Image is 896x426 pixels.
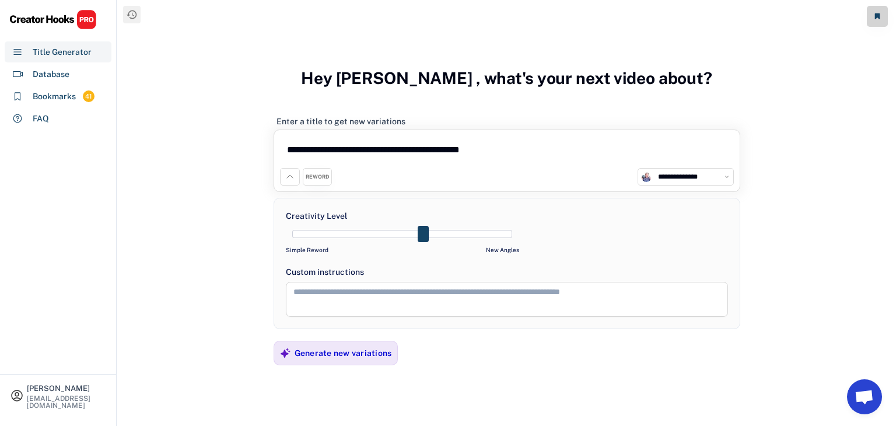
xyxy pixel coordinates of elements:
[27,395,106,409] div: [EMAIL_ADDRESS][DOMAIN_NAME]
[33,46,92,58] div: Title Generator
[301,56,712,100] h3: Hey [PERSON_NAME] , what's your next video about?
[286,246,328,254] div: Simple Reword
[27,385,106,392] div: [PERSON_NAME]
[33,90,76,103] div: Bookmarks
[276,116,405,127] div: Enter a title to get new variations
[295,348,392,358] div: Generate new variations
[847,379,882,414] a: Open chat
[641,172,652,182] img: channels4_profile.jpg
[33,113,49,125] div: FAQ
[83,92,94,102] div: 41
[286,266,728,278] div: Custom instructions
[306,173,329,181] div: REWORD
[286,210,347,222] div: Creativity Level
[486,246,519,254] div: New Angles
[9,9,97,30] img: CHPRO%20Logo.svg
[33,68,69,81] div: Database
